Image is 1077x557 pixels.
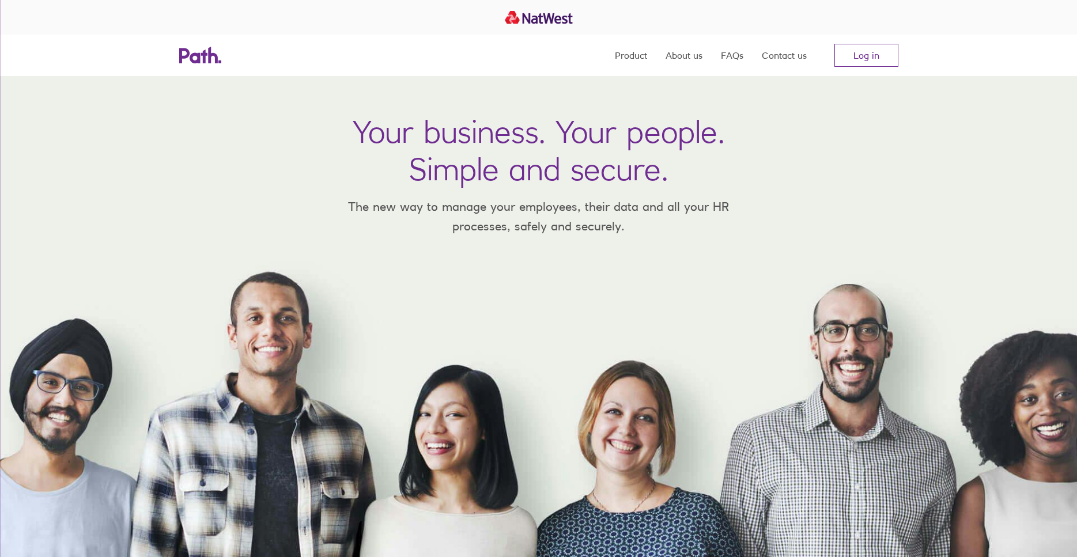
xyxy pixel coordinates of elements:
a: Product [615,35,647,76]
a: Contact us [762,35,807,76]
h1: Your business. Your people. Simple and secure. [353,113,725,188]
a: About us [666,35,702,76]
a: FAQs [721,35,743,76]
p: The new way to manage your employees, their data and all your HR processes, safely and securely. [331,197,746,236]
a: Log in [834,44,898,67]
